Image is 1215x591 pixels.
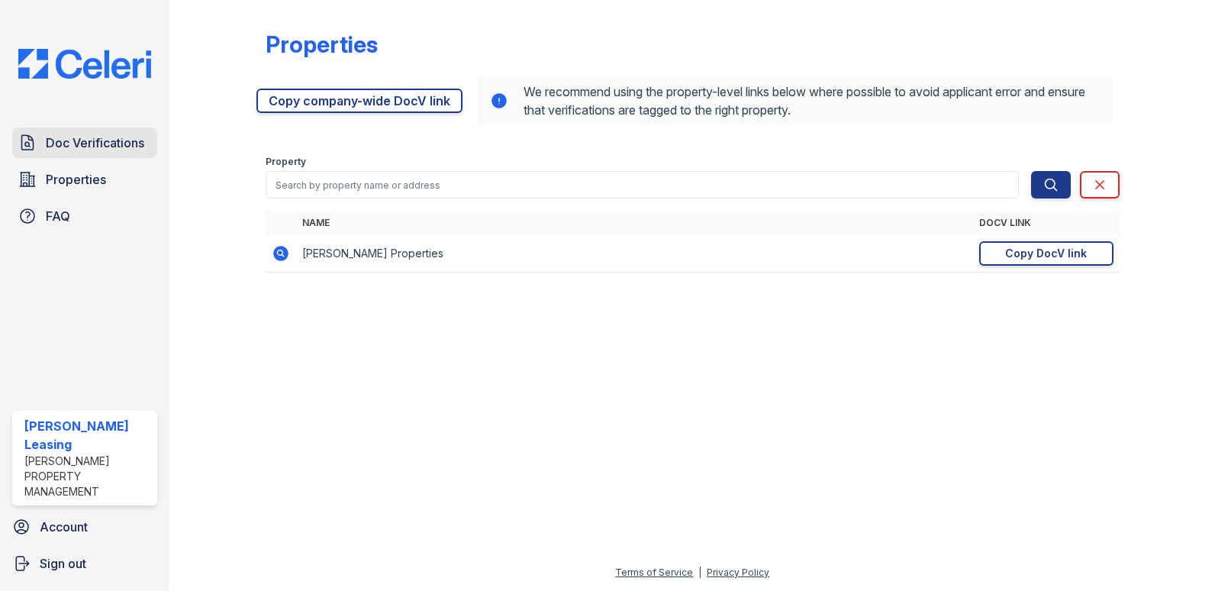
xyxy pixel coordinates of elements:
a: FAQ [12,201,157,231]
th: Name [296,211,973,235]
div: [PERSON_NAME] Property Management [24,454,151,499]
div: Copy DocV link [1005,246,1087,261]
a: Sign out [6,548,163,579]
a: Account [6,512,163,542]
input: Search by property name or address [266,171,1019,199]
a: Terms of Service [615,567,693,578]
span: Sign out [40,554,86,573]
img: CE_Logo_Blue-a8612792a0a2168367f1c8372b55b34899dd931a85d93a1a3d3e32e68fde9ad4.png [6,49,163,79]
label: Property [266,156,306,168]
a: Doc Verifications [12,128,157,158]
th: DocV Link [973,211,1120,235]
span: FAQ [46,207,70,225]
a: Copy DocV link [979,241,1113,266]
a: Privacy Policy [707,567,769,578]
span: Doc Verifications [46,134,144,152]
a: Properties [12,164,157,195]
span: Properties [46,170,106,189]
span: Account [40,518,88,536]
div: We recommend using the property-level links below where possible to avoid applicant error and ens... [478,76,1113,125]
div: [PERSON_NAME] Leasing [24,417,151,454]
a: Copy company-wide DocV link [256,89,462,113]
div: | [698,567,701,578]
div: Properties [266,31,378,58]
td: [PERSON_NAME] Properties [296,235,973,273]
